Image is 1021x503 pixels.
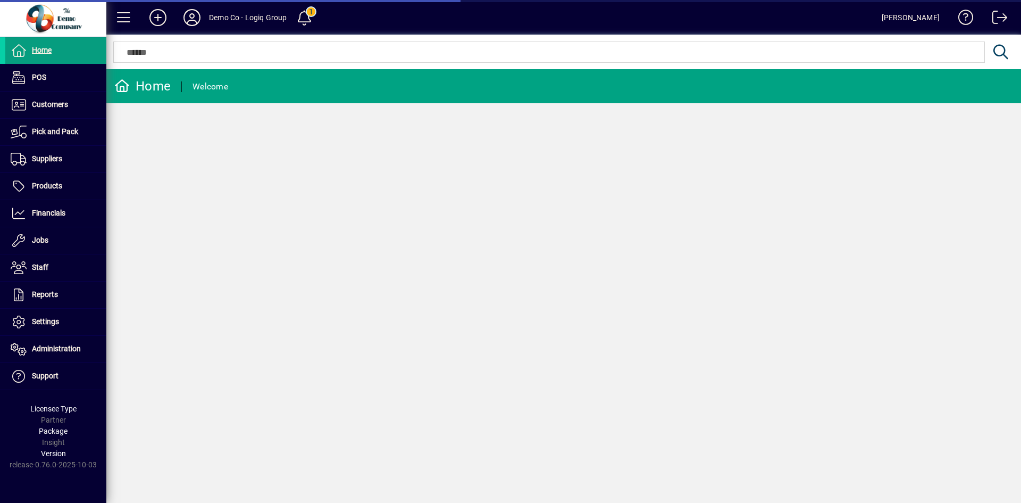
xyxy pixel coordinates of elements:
div: Demo Co - Logiq Group [209,9,287,26]
span: Jobs [32,236,48,244]
a: Products [5,173,106,200]
a: Logout [984,2,1008,37]
a: Pick and Pack [5,119,106,145]
span: Settings [32,317,59,326]
span: Version [41,449,66,458]
span: Support [32,372,58,380]
span: Financials [32,209,65,217]
span: Pick and Pack [32,127,78,136]
a: Customers [5,92,106,118]
span: Products [32,182,62,190]
span: Administration [32,344,81,353]
div: Welcome [193,78,228,95]
span: Reports [32,290,58,299]
span: Home [32,46,52,54]
span: POS [32,73,46,81]
a: Settings [5,309,106,335]
a: Administration [5,336,106,362]
button: Profile [175,8,209,27]
div: [PERSON_NAME] [882,9,940,26]
a: Jobs [5,227,106,254]
button: Add [141,8,175,27]
span: Package [39,427,68,435]
span: Staff [32,263,48,271]
a: Knowledge Base [950,2,974,37]
a: Financials [5,200,106,227]
a: Support [5,363,106,390]
span: Licensee Type [30,405,77,413]
span: Suppliers [32,154,62,163]
span: Customers [32,100,68,109]
a: Suppliers [5,146,106,172]
a: Reports [5,282,106,308]
div: Home [114,78,171,95]
a: POS [5,64,106,91]
a: Staff [5,254,106,281]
